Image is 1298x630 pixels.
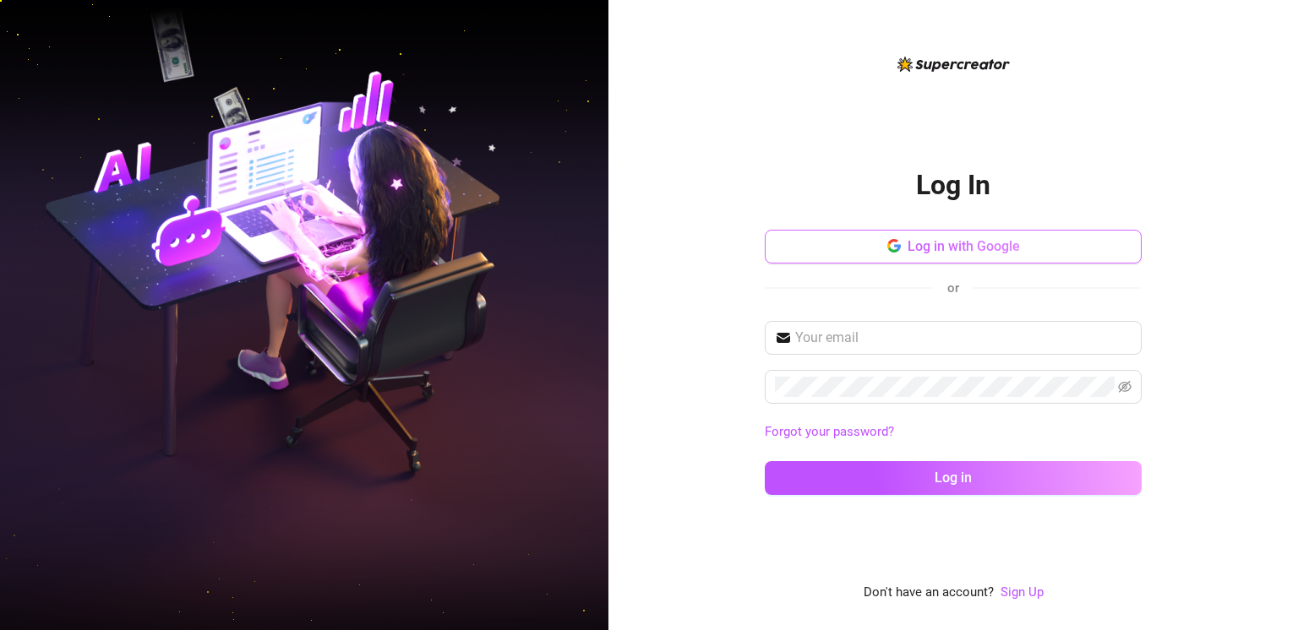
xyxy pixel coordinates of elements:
span: Don't have an account? [864,583,994,603]
button: Log in with Google [765,230,1142,263]
img: logo-BBDzfeDw.svg [897,57,1010,72]
button: Log in [765,461,1142,495]
span: or [947,280,959,296]
a: Sign Up [1001,583,1044,603]
input: Your email [795,328,1132,348]
span: eye-invisible [1118,380,1132,394]
a: Forgot your password? [765,422,1142,443]
a: Forgot your password? [765,424,894,439]
h2: Log In [916,168,990,203]
span: Log in [935,470,972,486]
a: Sign Up [1001,584,1044,600]
span: Log in with Google [908,238,1020,254]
